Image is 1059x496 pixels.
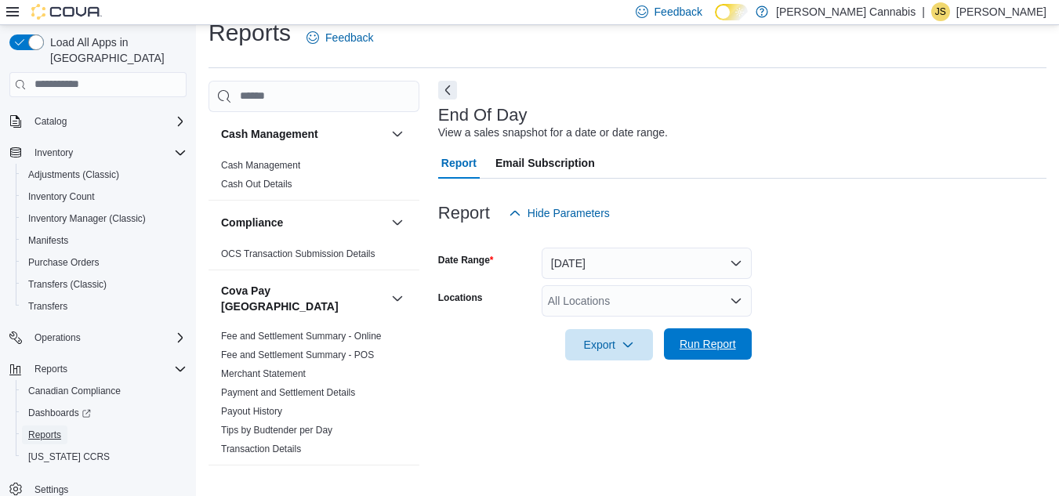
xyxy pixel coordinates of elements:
span: Purchase Orders [22,253,187,272]
button: Inventory [28,143,79,162]
span: Payment and Settlement Details [221,386,355,399]
span: Report [441,147,477,179]
span: Reports [28,429,61,441]
h3: Report [438,204,490,223]
button: Cova Pay [GEOGRAPHIC_DATA] [388,289,407,308]
span: Transaction Details [221,443,301,455]
label: Date Range [438,254,494,266]
button: Reports [3,358,193,380]
span: Transfers (Classic) [28,278,107,291]
button: Purchase Orders [16,252,193,273]
a: Transfers [22,297,74,316]
a: Dashboards [22,404,97,422]
span: Operations [28,328,187,347]
a: Purchase Orders [22,253,106,272]
span: Settings [34,483,68,496]
a: OCS Transaction Submission Details [221,248,375,259]
span: Export [575,329,644,360]
a: Manifests [22,231,74,250]
button: Catalog [28,112,73,131]
span: Inventory Count [28,190,95,203]
span: Dark Mode [715,20,716,21]
button: Adjustments (Classic) [16,164,193,186]
a: Transaction Details [221,444,301,454]
span: Canadian Compliance [22,382,187,400]
button: [DATE] [542,248,752,279]
button: Reports [28,360,74,378]
button: Export [565,329,653,360]
button: Reports [16,424,193,446]
span: JS [935,2,946,21]
span: [US_STATE] CCRS [28,451,110,463]
span: Inventory Manager (Classic) [28,212,146,225]
span: Manifests [28,234,68,247]
span: Catalog [28,112,187,131]
p: [PERSON_NAME] [956,2,1046,21]
span: Purchase Orders [28,256,100,269]
span: Fee and Settlement Summary - Online [221,330,382,342]
button: Inventory Count [16,186,193,208]
span: Adjustments (Classic) [22,165,187,184]
div: Compliance [209,244,419,270]
span: Transfers [22,297,187,316]
button: Next [438,81,457,100]
span: Payout History [221,405,282,418]
input: Dark Mode [715,4,748,20]
a: Cash Out Details [221,179,292,190]
a: Canadian Compliance [22,382,127,400]
p: | [922,2,925,21]
a: Cash Management [221,160,300,171]
span: Canadian Compliance [28,385,121,397]
button: Compliance [221,215,385,230]
span: Tips by Budtender per Day [221,424,332,436]
span: Load All Apps in [GEOGRAPHIC_DATA] [44,34,187,66]
a: Payout History [221,406,282,417]
span: Transfers (Classic) [22,275,187,294]
a: Merchant Statement [221,368,306,379]
button: Cova Pay [GEOGRAPHIC_DATA] [221,283,385,314]
a: Adjustments (Classic) [22,165,125,184]
h3: Cash Management [221,126,318,142]
button: Operations [3,327,193,349]
span: Hide Parameters [528,205,610,221]
a: Fee and Settlement Summary - POS [221,349,374,360]
span: Reports [22,425,187,444]
a: Inventory Manager (Classic) [22,209,152,228]
span: Adjustments (Classic) [28,168,119,181]
button: Manifests [16,230,193,252]
span: Transfers [28,300,67,313]
button: Operations [28,328,87,347]
span: Reports [34,363,67,375]
span: Run Report [680,336,736,352]
span: Feedback [325,30,373,45]
span: Inventory [28,143,187,162]
a: Inventory Count [22,187,101,206]
span: Operations [34,331,81,344]
a: Feedback [300,22,379,53]
span: Dashboards [22,404,187,422]
button: Cash Management [388,125,407,143]
img: Cova [31,4,102,20]
button: Inventory Manager (Classic) [16,208,193,230]
span: Dashboards [28,407,91,419]
span: Inventory Manager (Classic) [22,209,187,228]
div: View a sales snapshot for a date or date range. [438,125,668,141]
a: Tips by Budtender per Day [221,425,332,436]
button: Compliance [388,213,407,232]
button: [US_STATE] CCRS [16,446,193,468]
div: Cash Management [209,156,419,200]
button: Customer [221,480,385,495]
span: OCS Transaction Submission Details [221,248,375,260]
button: Canadian Compliance [16,380,193,402]
h3: Compliance [221,215,283,230]
label: Locations [438,291,483,304]
span: Inventory Count [22,187,187,206]
a: [US_STATE] CCRS [22,447,116,466]
button: Inventory [3,142,193,164]
button: Catalog [3,110,193,132]
div: Cova Pay [GEOGRAPHIC_DATA] [209,327,419,465]
span: Fee and Settlement Summary - POS [221,349,374,361]
span: Feedback [655,4,702,20]
a: Payment and Settlement Details [221,387,355,398]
